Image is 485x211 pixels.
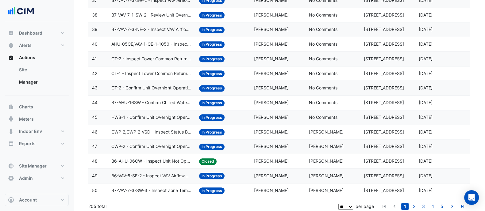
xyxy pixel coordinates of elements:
span: [STREET_ADDRESS] [364,41,404,47]
span: In Progress [199,41,225,48]
span: Admin [19,175,33,181]
span: CT-2 - Confirm Unit Overnight Operation (Energy Waste) [111,85,192,92]
a: go to previous page [391,203,398,210]
app-icon: Reports [8,141,14,147]
span: Alerts [19,42,32,48]
span: Site Manager [19,163,47,169]
span: [PERSON_NAME] [254,144,289,149]
span: 2025-07-16T15:09:43.297 [419,27,433,32]
span: No Comments [309,115,337,120]
span: [STREET_ADDRESS] [364,85,404,90]
span: Reports [19,141,36,147]
span: In Progress [199,56,225,62]
span: Charts [19,104,33,110]
span: In Progress [199,114,225,121]
span: In Progress [199,27,225,33]
span: 46 [92,129,98,134]
img: Company Logo [7,5,35,17]
a: 1 [401,203,409,210]
button: Indoor Env [5,125,69,138]
span: [STREET_ADDRESS] [364,173,404,178]
span: CWP-2 - Confirm Unit Overnight Operation (Energy Waste) [111,143,192,150]
span: [PERSON_NAME] [309,144,344,149]
span: B7-VAV-7-3-NE-2 - Inspect VAV Airflow Block [111,26,192,33]
span: [PERSON_NAME] [254,100,289,105]
a: Manager [14,76,69,88]
a: go to next page [448,203,456,210]
a: 3 [420,203,427,210]
span: 2025-05-20T10:34:42.340 [419,158,433,164]
button: Dashboard [5,27,69,39]
app-icon: Indoor Env [8,128,14,134]
span: AHU-05CE,VAV-1-CE-1-1050 - Inspect VAV Airflow Leak [111,41,192,48]
span: No Comments [309,12,337,17]
li: page 3 [419,203,428,210]
span: 47 [92,144,97,149]
span: [PERSON_NAME] [309,173,344,178]
span: CWP-2,CWP-2-VSD - Inspect Status Broken Switch [111,129,192,136]
span: 44 [92,100,98,105]
button: Alerts [5,39,69,51]
a: Site [14,64,69,76]
span: 2025-07-16T14:36:00.691 [419,85,433,90]
span: [PERSON_NAME] [254,41,289,47]
span: 40 [92,41,98,47]
span: Meters [19,116,34,122]
span: [STREET_ADDRESS] [364,144,404,149]
span: Dashboard [19,30,42,36]
span: [PERSON_NAME] [309,129,344,134]
span: Account [19,197,37,203]
span: B7-AHU-16SW - Confirm Chilled Water Valve Override Closed [111,99,192,106]
span: Closed [199,158,217,165]
span: 2025-07-16T14:34:39.667 [419,115,433,120]
span: 45 [92,115,98,120]
span: 38 [92,12,98,17]
span: In Progress [199,187,225,194]
span: 39 [92,27,98,32]
div: Actions [5,64,69,91]
span: 2025-05-01T13:52:46.015 [419,173,433,178]
span: [PERSON_NAME] [254,115,289,120]
span: In Progress [199,144,225,150]
span: 43 [92,85,98,90]
span: 48 [92,158,98,164]
button: Charts [5,101,69,113]
span: 2025-05-01T13:52:23.196 [419,188,433,193]
button: Admin [5,172,69,184]
span: [PERSON_NAME] [254,85,289,90]
span: [STREET_ADDRESS] [364,158,404,164]
span: HWB-1 - Confirm Unit Overnight Operation (Energy Waste) [111,114,192,121]
button: Meters [5,113,69,125]
span: [PERSON_NAME] [254,12,289,17]
span: In Progress [199,12,225,18]
span: [STREET_ADDRESS] [364,115,404,120]
a: go to first page [380,203,388,210]
span: per page [356,204,374,209]
app-icon: Charts [8,104,14,110]
span: In Progress [199,100,225,106]
span: B7-VAV-7-3-SW-3 - Inspect Zone Temp Broken Sensor [111,187,192,194]
li: page 2 [410,203,419,210]
a: 5 [438,203,445,210]
span: In Progress [199,173,225,179]
span: No Comments [309,85,337,90]
button: Account [5,194,69,206]
li: page 5 [437,203,446,210]
span: [STREET_ADDRESS] [364,27,404,32]
span: [STREET_ADDRESS] [364,188,404,193]
span: [STREET_ADDRESS] [364,100,404,105]
span: B6-VAV-5-SE-2 - Inspect VAV Airflow Block [111,172,192,179]
span: [PERSON_NAME] [254,129,289,134]
span: [PERSON_NAME] [309,188,344,193]
app-icon: Meters [8,116,14,122]
span: No Comments [309,71,337,76]
span: 2025-07-16T15:09:13.091 [419,41,433,47]
a: go to last page [459,203,466,210]
span: In Progress [199,70,225,77]
li: page 4 [428,203,437,210]
span: [STREET_ADDRESS] [364,71,404,76]
span: [PERSON_NAME] [254,188,289,193]
span: [STREET_ADDRESS] [364,12,404,17]
span: CT-2 - Inspect Tower Common Return Temp Broken Sensor [111,55,192,62]
app-icon: Dashboard [8,30,14,36]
